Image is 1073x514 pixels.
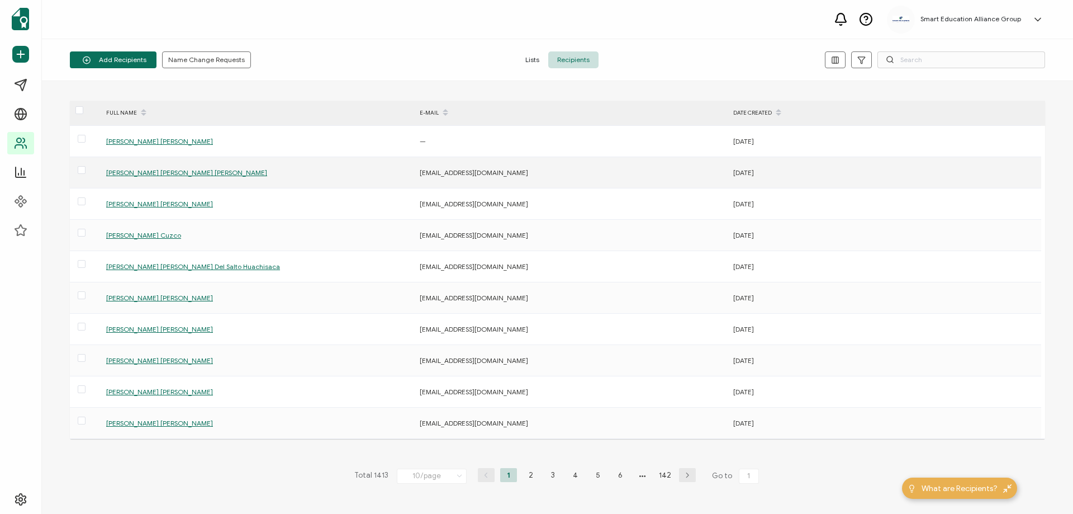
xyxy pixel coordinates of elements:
[733,262,754,271] span: [DATE]
[420,294,528,302] span: [EMAIL_ADDRESS][DOMAIN_NAME]
[106,419,213,427] span: [PERSON_NAME] [PERSON_NAME]
[733,200,754,208] span: [DATE]
[414,103,728,122] div: E-MAIL
[420,137,426,145] span: —
[516,51,548,68] span: Lists
[420,419,528,427] span: [EMAIL_ADDRESS][DOMAIN_NAME]
[733,325,754,333] span: [DATE]
[733,137,754,145] span: [DATE]
[106,325,213,333] span: [PERSON_NAME] [PERSON_NAME]
[106,388,213,396] span: [PERSON_NAME] [PERSON_NAME]
[733,356,754,365] span: [DATE]
[168,56,245,63] span: Name Change Requests
[420,325,528,333] span: [EMAIL_ADDRESS][DOMAIN_NAME]
[106,262,280,271] span: [PERSON_NAME] [PERSON_NAME] Del Salto Huachisaca
[887,388,1073,514] iframe: Chat Widget
[733,388,754,396] span: [DATE]
[354,468,388,484] span: Total 1413
[733,419,754,427] span: [DATE]
[733,231,754,239] span: [DATE]
[420,356,528,365] span: [EMAIL_ADDRESS][DOMAIN_NAME]
[106,231,181,239] span: [PERSON_NAME] Cuzco
[420,231,528,239] span: [EMAIL_ADDRESS][DOMAIN_NAME]
[545,468,562,482] li: 3
[106,168,267,177] span: [PERSON_NAME] [PERSON_NAME] [PERSON_NAME]
[877,51,1045,68] input: Search
[567,468,584,482] li: 4
[420,262,528,271] span: [EMAIL_ADDRESS][DOMAIN_NAME]
[106,356,213,365] span: [PERSON_NAME] [PERSON_NAME]
[733,294,754,302] span: [DATE]
[712,468,761,484] span: Go to
[12,8,29,30] img: sertifier-logomark-colored.svg
[106,137,213,145] span: [PERSON_NAME] [PERSON_NAME]
[612,468,629,482] li: 6
[106,200,213,208] span: [PERSON_NAME] [PERSON_NAME]
[162,51,251,68] button: Name Change Requests
[420,200,528,208] span: [EMAIL_ADDRESS][DOMAIN_NAME]
[892,16,909,23] img: 111c7b32-d500-4ce1-86d1-718dc6ccd280.jpg
[733,168,754,177] span: [DATE]
[101,103,414,122] div: FULL NAME
[657,468,673,482] li: 142
[106,294,213,302] span: [PERSON_NAME] [PERSON_NAME]
[397,469,467,484] input: Select
[523,468,539,482] li: 2
[590,468,606,482] li: 5
[728,103,1041,122] div: DATE CREATED
[70,51,156,68] button: Add Recipients
[420,388,528,396] span: [EMAIL_ADDRESS][DOMAIN_NAME]
[420,168,528,177] span: [EMAIL_ADDRESS][DOMAIN_NAME]
[500,468,517,482] li: 1
[920,15,1021,23] h5: Smart Education Alliance Group
[548,51,599,68] span: Recipients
